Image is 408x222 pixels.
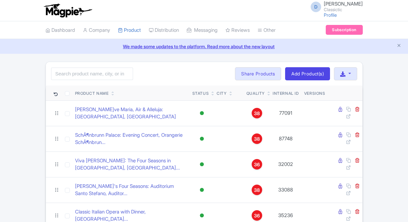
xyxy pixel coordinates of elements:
[75,183,187,197] a: [PERSON_NAME]'s Four Seasons: Auditorium Santo Stefano, Auditor...
[199,185,205,195] div: Active
[187,21,218,39] a: Messaging
[270,100,301,126] td: 77091
[46,21,75,39] a: Dashboard
[149,21,179,39] a: Distribution
[324,12,337,18] a: Profile
[397,42,401,50] button: Close announcement
[199,109,205,118] div: Active
[254,135,260,143] span: 38
[83,21,110,39] a: Company
[270,86,301,101] th: Internal ID
[199,134,205,144] div: Active
[270,126,301,151] td: 87748
[307,1,363,12] a: D [PERSON_NAME] Classictic
[254,110,260,117] span: 38
[254,161,260,168] span: 36
[324,8,363,12] small: Classictic
[246,159,267,170] a: 36
[4,43,404,50] a: We made some updates to the platform. Read more about the new layout
[301,86,328,101] th: Versions
[270,177,301,203] td: 33088
[246,91,265,96] div: Quality
[217,91,226,96] div: City
[246,133,267,144] a: 38
[118,21,141,39] a: Product
[326,25,362,35] a: Subscription
[75,131,187,146] a: SchÃ¶nbrunn Palace: Evening Concert, Orangerie SchÃ¶nbrun...
[270,151,301,177] td: 32002
[75,91,109,96] div: Product Name
[199,160,205,169] div: Active
[246,108,267,118] a: 38
[199,211,205,220] div: Active
[51,68,133,80] input: Search product name, city, or interal id
[225,21,250,39] a: Reviews
[324,1,363,7] span: [PERSON_NAME]
[246,210,267,221] a: 36
[311,2,321,12] span: D
[254,212,260,219] span: 36
[258,21,276,39] a: Other
[246,185,267,195] a: 38
[254,187,260,194] span: 38
[75,157,187,172] a: Viva [PERSON_NAME]: The Four Seasons in [GEOGRAPHIC_DATA], [GEOGRAPHIC_DATA]...
[75,106,187,121] a: [PERSON_NAME]ve Maria, Air & Alleluja: [GEOGRAPHIC_DATA], [GEOGRAPHIC_DATA]
[285,67,330,80] a: Add Product(s)
[235,67,281,80] a: Share Products
[192,91,209,96] div: Status
[42,3,93,18] img: logo-ab69f6fb50320c5b225c76a69d11143b.png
